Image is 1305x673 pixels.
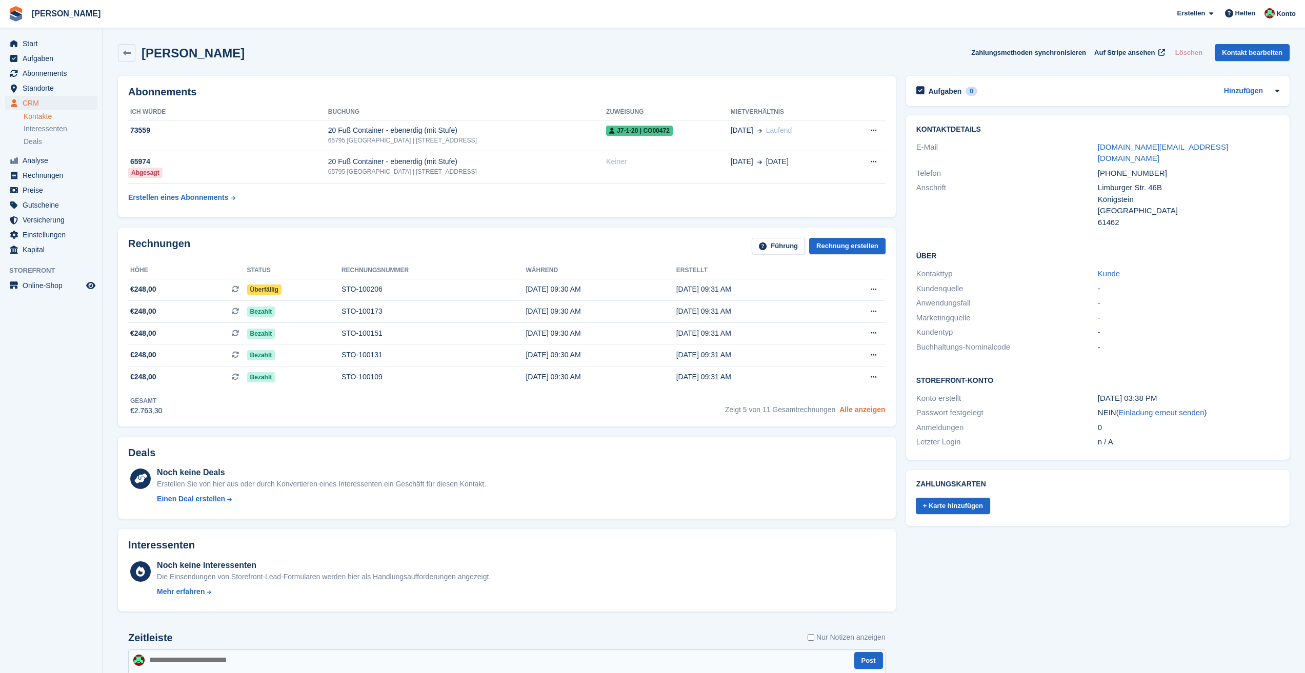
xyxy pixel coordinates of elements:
[916,182,1098,228] div: Anschrift
[128,168,163,178] div: Abgesagt
[676,328,827,339] div: [DATE] 09:31 AM
[130,405,162,416] div: €2.763,30
[5,153,97,168] a: menu
[128,539,195,551] h2: Interessenten
[24,124,97,134] a: Interessenten
[854,652,883,669] button: Post
[130,328,156,339] span: €248,00
[342,328,526,339] div: STO-100151
[85,279,97,292] a: Vorschau-Shop
[916,250,1279,260] h2: Über
[1098,436,1279,448] div: n / A
[130,372,156,382] span: €248,00
[1177,8,1205,18] span: Erstellen
[23,183,84,197] span: Preise
[5,51,97,66] a: menu
[1264,8,1275,18] img: Maximilian Friedl
[1098,194,1279,206] div: Königstein
[725,405,836,414] span: Zeigt 5 von 11 Gesamtrechnungen
[1224,86,1263,97] a: Hinzufügen
[5,183,97,197] a: menu
[23,228,84,242] span: Einstellungen
[23,168,84,182] span: Rechnungen
[676,372,827,382] div: [DATE] 09:31 AM
[808,632,886,643] label: Nur Notizen anzeigen
[23,36,84,51] span: Start
[526,262,676,279] th: Während
[966,87,977,96] div: 0
[24,137,42,147] span: Deals
[1094,48,1155,58] span: Auf Stripe ansehen
[23,242,84,257] span: Kapital
[128,86,886,98] h2: Abonnements
[24,136,97,147] a: Deals
[5,198,97,212] a: menu
[328,136,606,145] div: 65795 [GEOGRAPHIC_DATA] | [STREET_ADDRESS]
[1098,312,1279,324] div: -
[157,559,491,572] div: Noch keine Interessenten
[752,238,805,255] a: Führung
[1090,44,1167,61] a: Auf Stripe ansehen
[676,306,827,317] div: [DATE] 09:31 AM
[606,156,731,167] div: Keiner
[157,586,491,597] a: Mehr erfahren
[676,350,827,360] div: [DATE] 09:31 AM
[5,228,97,242] a: menu
[1276,9,1296,19] span: Konto
[1098,393,1279,404] div: [DATE] 03:38 PM
[247,284,282,295] span: Überfällig
[23,66,84,80] span: Abonnements
[342,350,526,360] div: STO-100131
[247,307,275,317] span: Bezahlt
[731,156,753,167] span: [DATE]
[9,266,102,276] span: Storefront
[916,141,1098,165] div: E-Mail
[1098,422,1279,434] div: 0
[128,192,229,203] div: Erstellen eines Abonnements
[5,213,97,227] a: menu
[526,306,676,317] div: [DATE] 09:30 AM
[731,125,753,136] span: [DATE]
[24,124,67,134] span: Interessenten
[929,87,962,96] h2: Aufgaben
[766,126,792,134] span: Laufend
[23,213,84,227] span: Versicherung
[130,306,156,317] span: €248,00
[23,51,84,66] span: Aufgaben
[676,262,827,279] th: Erstellt
[342,372,526,382] div: STO-100109
[916,283,1098,295] div: Kundenquelle
[328,167,606,176] div: 65795 [GEOGRAPHIC_DATA] | [STREET_ADDRESS]
[23,278,84,293] span: Online-Shop
[1116,408,1207,417] span: ( )
[1171,44,1207,61] button: Löschen
[157,479,486,490] div: Erstellen Sie von hier aus oder durch Konvertieren eines Interessenten ein Geschäft für diesen Ko...
[916,168,1098,179] div: Telefon
[1098,269,1120,278] a: Kunde
[23,153,84,168] span: Analyse
[24,112,97,121] a: Kontakte
[766,156,789,167] span: [DATE]
[1098,327,1279,338] div: -
[971,44,1086,61] button: Zahlungsmethoden synchronisieren
[606,126,673,136] span: J7-1-20 | co00472
[128,188,235,207] a: Erstellen eines Abonnements
[157,494,225,504] div: Einen Deal erstellen
[142,46,245,60] h2: [PERSON_NAME]
[5,81,97,95] a: menu
[5,96,97,110] a: menu
[916,312,1098,324] div: Marketingquelle
[128,104,328,120] th: ICH WÜRDE
[157,572,491,582] div: Die Einsendungen von Storefront-Lead-Formularen werden hier als Handlungsaufforderungen angezeigt.
[916,341,1098,353] div: Buchhaltungs-Nominalcode
[916,297,1098,309] div: Anwendungsfall
[128,262,247,279] th: Höhe
[916,436,1098,448] div: Letzter Login
[157,494,486,504] a: Einen Deal erstellen
[731,104,846,120] th: Mietverhältnis
[5,66,97,80] a: menu
[342,306,526,317] div: STO-100173
[1098,283,1279,295] div: -
[28,5,105,22] a: [PERSON_NAME]
[23,96,84,110] span: CRM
